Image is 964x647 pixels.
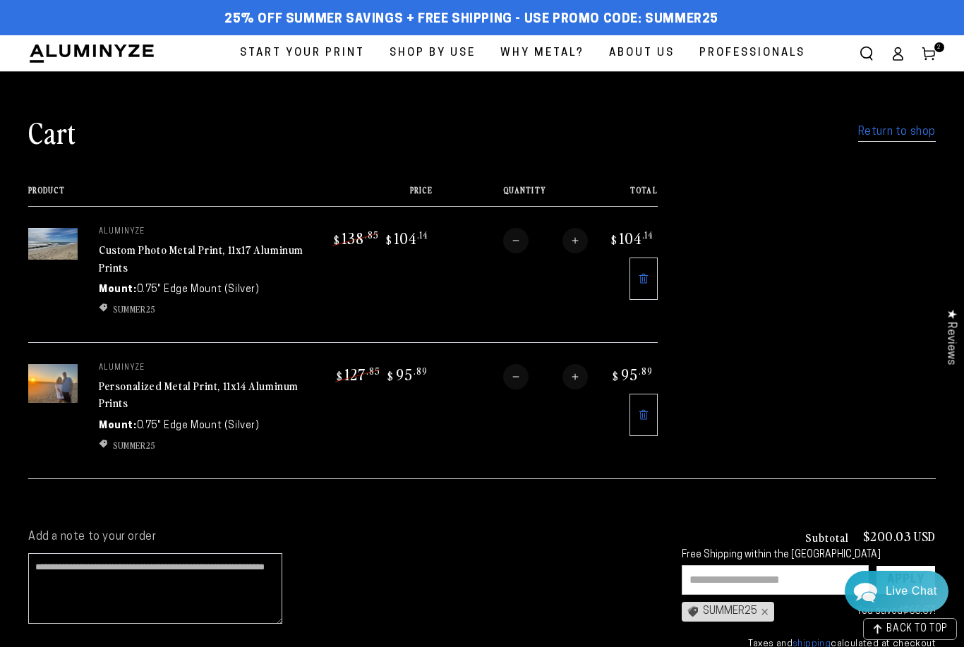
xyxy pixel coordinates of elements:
a: Return to shop [858,122,936,143]
span: $ [337,369,343,383]
a: Custom Photo Metal Print, 11x17 Aluminum Prints [99,241,303,275]
bdi: 95 [610,364,653,384]
span: $ [386,233,392,247]
bdi: 104 [384,228,428,248]
dd: 0.75" Edge Mount (Silver) [137,282,260,297]
sup: .85 [366,365,380,377]
dd: 0.75" Edge Mount (Silver) [137,418,260,433]
dt: Mount: [99,418,137,433]
ul: Discount [99,303,311,315]
bdi: 138 [332,228,379,248]
a: Personalized Metal Print, 11x14 Aluminum Prints [99,377,299,411]
p: $200.03 USD [863,530,936,543]
span: BACK TO TOP [886,624,948,634]
th: Product [28,186,311,206]
span: $ [334,233,340,247]
span: $ [613,369,619,383]
ul: Discount [99,439,311,452]
bdi: 127 [335,364,380,384]
a: Remove 11"x17" Rectangle White Glossy Aluminyzed Photo [629,258,658,300]
a: About Us [598,35,685,71]
img: Aluminyze [28,43,155,64]
div: You saved ! [781,603,936,620]
div: SUMMER25 [682,602,774,622]
th: Quantity [433,186,588,206]
span: Start Your Print [240,44,365,63]
a: Shop By Use [379,35,486,71]
a: Why Metal? [490,35,595,71]
span: Shop By Use [390,44,476,63]
span: $ [387,369,394,383]
span: 25% off Summer Savings + Free Shipping - Use Promo Code: SUMMER25 [224,12,718,28]
div: Free Shipping within the [GEOGRAPHIC_DATA] [682,550,936,562]
dt: Mount: [99,282,137,297]
a: Professionals [689,35,816,71]
div: Contact Us Directly [886,571,937,612]
summary: Search our site [851,38,882,69]
span: 2 [937,42,941,52]
th: Total [588,186,658,206]
h3: Subtotal [805,531,849,543]
li: SUMMER25 [99,439,311,452]
img: 11"x14" Rectangle White Glossy Aluminyzed Photo [28,364,78,403]
sup: .89 [639,365,653,377]
label: Add a note to your order [28,530,653,545]
sup: .14 [642,229,653,241]
span: Why Metal? [500,44,584,63]
p: aluminyze [99,364,311,373]
p: aluminyze [99,228,311,236]
sup: .14 [417,229,428,241]
sup: .85 [365,229,379,241]
div: × [757,606,769,617]
bdi: 95 [385,364,428,384]
img: 11"x17" Rectangle White Glossy Aluminyzed Photo [28,228,78,260]
a: Remove 11"x14" Rectangle White Glossy Aluminyzed Photo [629,394,658,436]
li: SUMMER25 [99,303,311,315]
span: $ [611,233,617,247]
bdi: 104 [609,228,653,248]
div: Chat widget toggle [845,571,948,612]
div: Apply [887,566,924,594]
a: Start Your Print [229,35,375,71]
span: About Us [609,44,675,63]
span: Professionals [699,44,805,63]
h1: Cart [28,114,76,150]
span: $66.67 [903,606,934,617]
sup: .89 [414,365,428,377]
div: Click to open Judge.me floating reviews tab [937,298,964,376]
input: Quantity for Personalized Metal Print, 11x14 Aluminum Prints [529,364,562,389]
input: Quantity for Custom Photo Metal Print, 11x17 Aluminum Prints [529,228,562,253]
th: Price [311,186,433,206]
